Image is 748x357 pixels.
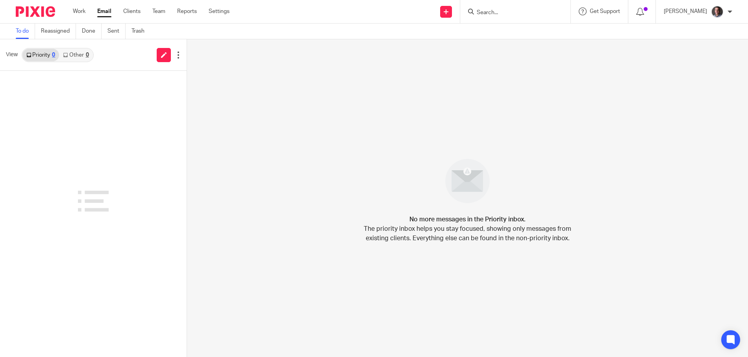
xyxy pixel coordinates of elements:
img: CP%20Headshot.jpeg [711,6,724,18]
input: Search [476,9,547,17]
a: Trash [131,24,150,39]
a: Reassigned [41,24,76,39]
p: The priority inbox helps you stay focused, showing only messages from existing clients. Everythin... [363,224,572,243]
p: [PERSON_NAME] [664,7,707,15]
a: Team [152,7,165,15]
img: Pixie [16,6,55,17]
a: Other0 [59,49,93,61]
img: image [440,154,495,208]
a: Settings [209,7,230,15]
div: 0 [86,52,89,58]
h4: No more messages in the Priority inbox. [409,215,526,224]
a: To do [16,24,35,39]
span: View [6,51,18,59]
a: Reports [177,7,197,15]
div: 0 [52,52,55,58]
a: Clients [123,7,141,15]
a: Done [82,24,102,39]
a: Priority0 [22,49,59,61]
a: Sent [107,24,126,39]
a: Email [97,7,111,15]
span: Get Support [590,9,620,14]
a: Work [73,7,85,15]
